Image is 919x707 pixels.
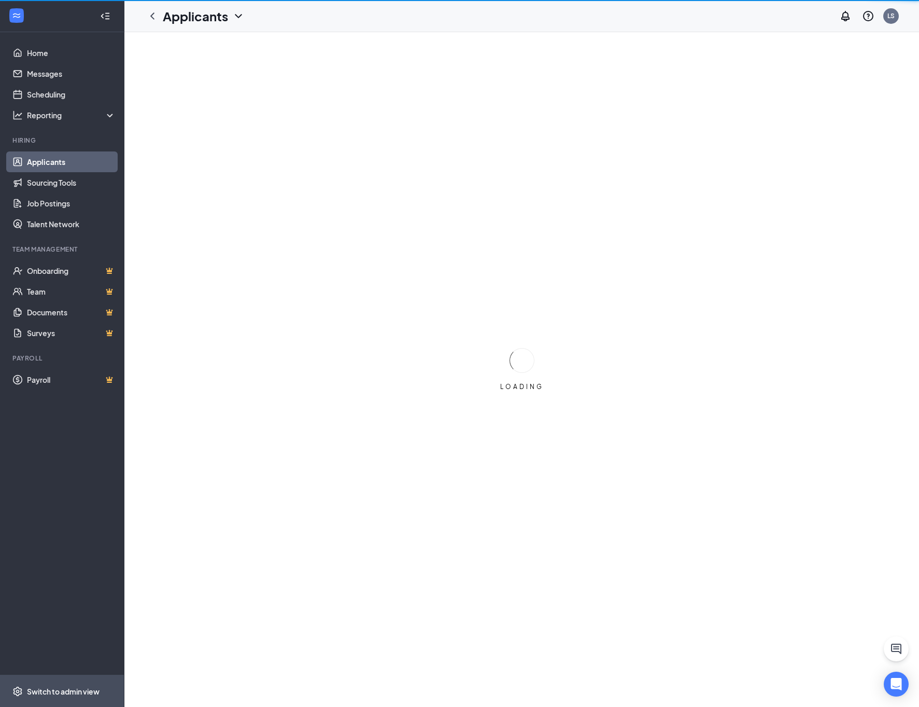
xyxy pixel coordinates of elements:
[27,172,116,193] a: Sourcing Tools
[27,260,116,281] a: OnboardingCrown
[27,110,116,120] div: Reporting
[12,354,114,363] div: Payroll
[27,151,116,172] a: Applicants
[862,10,874,22] svg: QuestionInfo
[27,323,116,343] a: SurveysCrown
[100,11,110,21] svg: Collapse
[884,672,909,697] div: Open Intercom Messenger
[27,369,116,390] a: PayrollCrown
[839,10,852,22] svg: Notifications
[12,686,23,697] svg: Settings
[27,84,116,105] a: Scheduling
[887,11,895,20] div: LS
[11,10,22,21] svg: WorkstreamLogo
[27,214,116,234] a: Talent Network
[12,110,23,120] svg: Analysis
[163,7,228,25] h1: Applicants
[884,636,909,661] button: ChatActive
[12,245,114,254] div: Team Management
[27,43,116,63] a: Home
[27,193,116,214] a: Job Postings
[890,643,902,655] svg: ChatActive
[146,10,159,22] svg: ChevronLeft
[27,281,116,302] a: TeamCrown
[232,10,245,22] svg: ChevronDown
[27,686,100,697] div: Switch to admin view
[27,63,116,84] a: Messages
[27,302,116,323] a: DocumentsCrown
[496,382,548,391] div: LOADING
[12,136,114,145] div: Hiring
